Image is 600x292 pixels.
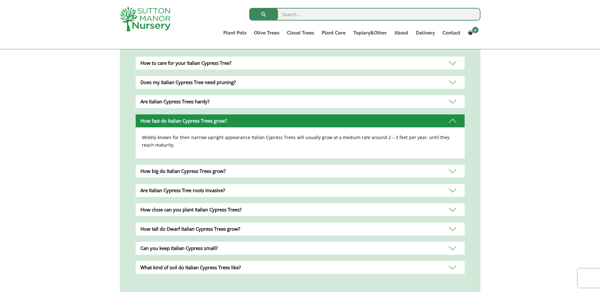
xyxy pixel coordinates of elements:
[136,261,465,274] div: What kind of soil do Italian Cypress Trees like?
[318,28,349,37] a: Plant Care
[136,203,465,216] div: How close can you plant Italian Cypress Trees?
[472,27,479,33] span: 0
[412,28,439,37] a: Delivery
[142,134,458,149] p: Widely known for their narrow upright appearance Italian Cypress Trees will usually grow at a med...
[439,28,464,37] a: Contact
[249,8,480,21] input: Search...
[136,57,465,70] div: How to care for your Italian Cypress Tree?
[464,28,480,37] a: 0
[250,28,283,37] a: Olive Trees
[391,28,412,37] a: About
[220,28,250,37] a: Plant Pots
[136,184,465,197] div: Are Italian Cypress Tree roots invasive?
[120,6,170,31] img: logo
[283,28,318,37] a: Cloud Trees
[136,76,465,89] div: Does my Italian Cypress Tree need pruning?
[136,95,465,108] div: Are Italian Cypress Trees hardy?
[136,242,465,255] div: Can you keep Italian Cypress small?
[136,114,465,127] div: How fast do Italian Cypress Trees grow?
[136,165,465,178] div: How big do Italian Cypress Trees grow?
[136,222,465,235] div: How tall do Dwarf Italian Cypress Trees grow?
[349,28,391,37] a: Topiary&Other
